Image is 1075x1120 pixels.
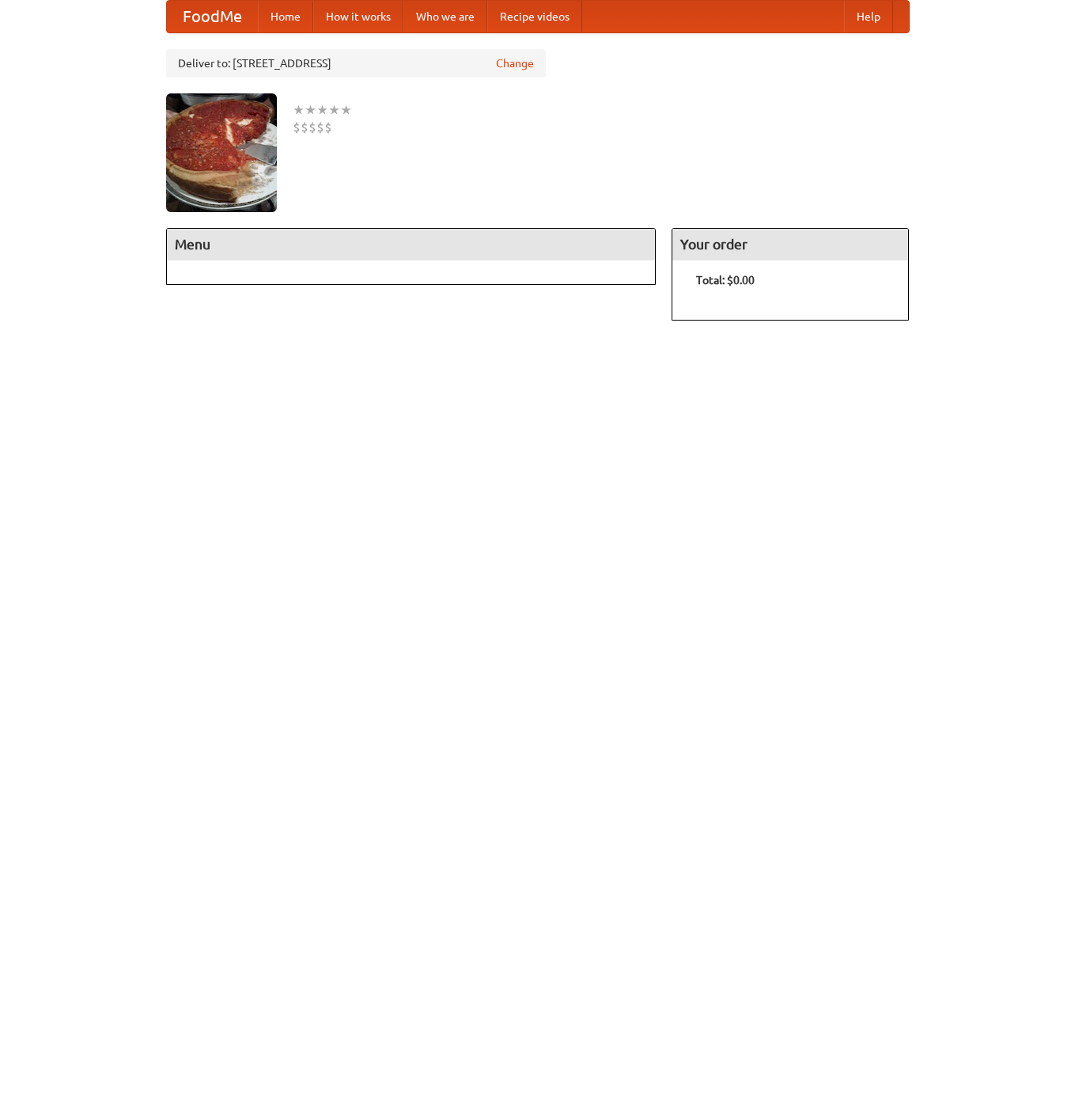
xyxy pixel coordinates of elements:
h4: Your order [672,229,908,260]
li: ★ [328,101,340,119]
a: Recipe videos [487,1,582,32]
li: $ [293,119,301,136]
a: Change [496,55,534,71]
li: ★ [316,101,328,119]
a: Help [844,1,893,32]
a: Who we are [403,1,487,32]
li: $ [308,119,316,136]
a: How it works [313,1,403,32]
img: angular.jpg [166,93,277,212]
li: $ [316,119,324,136]
li: $ [301,119,308,136]
li: ★ [305,101,316,119]
div: Deliver to: [STREET_ADDRESS] [166,49,546,78]
li: $ [324,119,332,136]
h4: Menu [167,229,656,260]
b: Total: $0.00 [696,274,755,287]
li: ★ [340,101,352,119]
li: ★ [293,101,305,119]
a: Home [258,1,313,32]
a: FoodMe [167,1,258,32]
